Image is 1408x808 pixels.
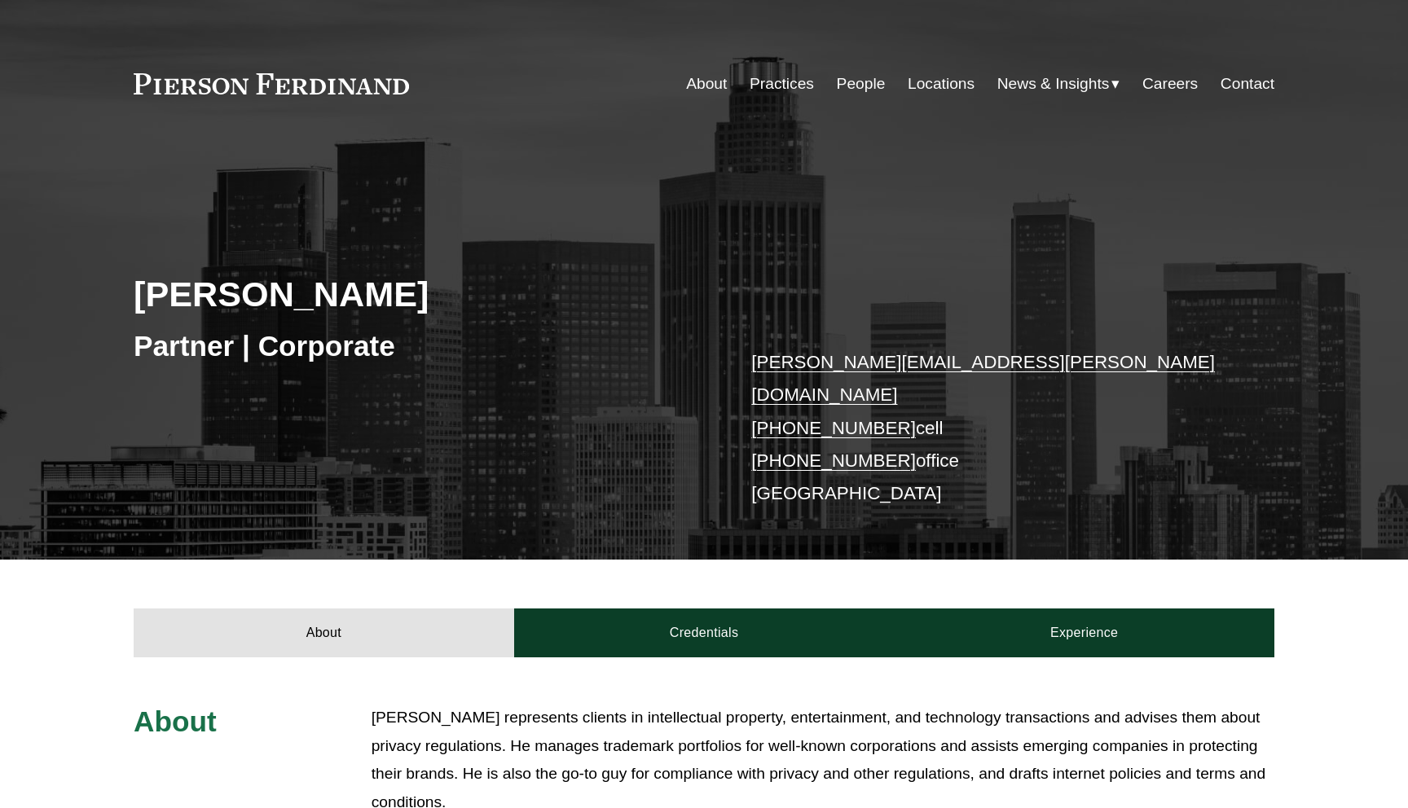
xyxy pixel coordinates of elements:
a: About [134,608,514,657]
a: Experience [894,608,1274,657]
a: Credentials [514,608,895,657]
a: Careers [1142,68,1198,99]
a: Practices [750,68,814,99]
span: About [134,705,217,737]
a: Contact [1221,68,1274,99]
a: Locations [908,68,975,99]
a: [PHONE_NUMBER] [751,450,916,471]
span: News & Insights [997,70,1110,99]
a: folder dropdown [997,68,1120,99]
h2: [PERSON_NAME] [134,273,704,315]
a: [PERSON_NAME][EMAIL_ADDRESS][PERSON_NAME][DOMAIN_NAME] [751,352,1215,405]
a: [PHONE_NUMBER] [751,418,916,438]
p: cell office [GEOGRAPHIC_DATA] [751,346,1226,511]
a: About [686,68,727,99]
h3: Partner | Corporate [134,328,704,364]
a: People [837,68,886,99]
